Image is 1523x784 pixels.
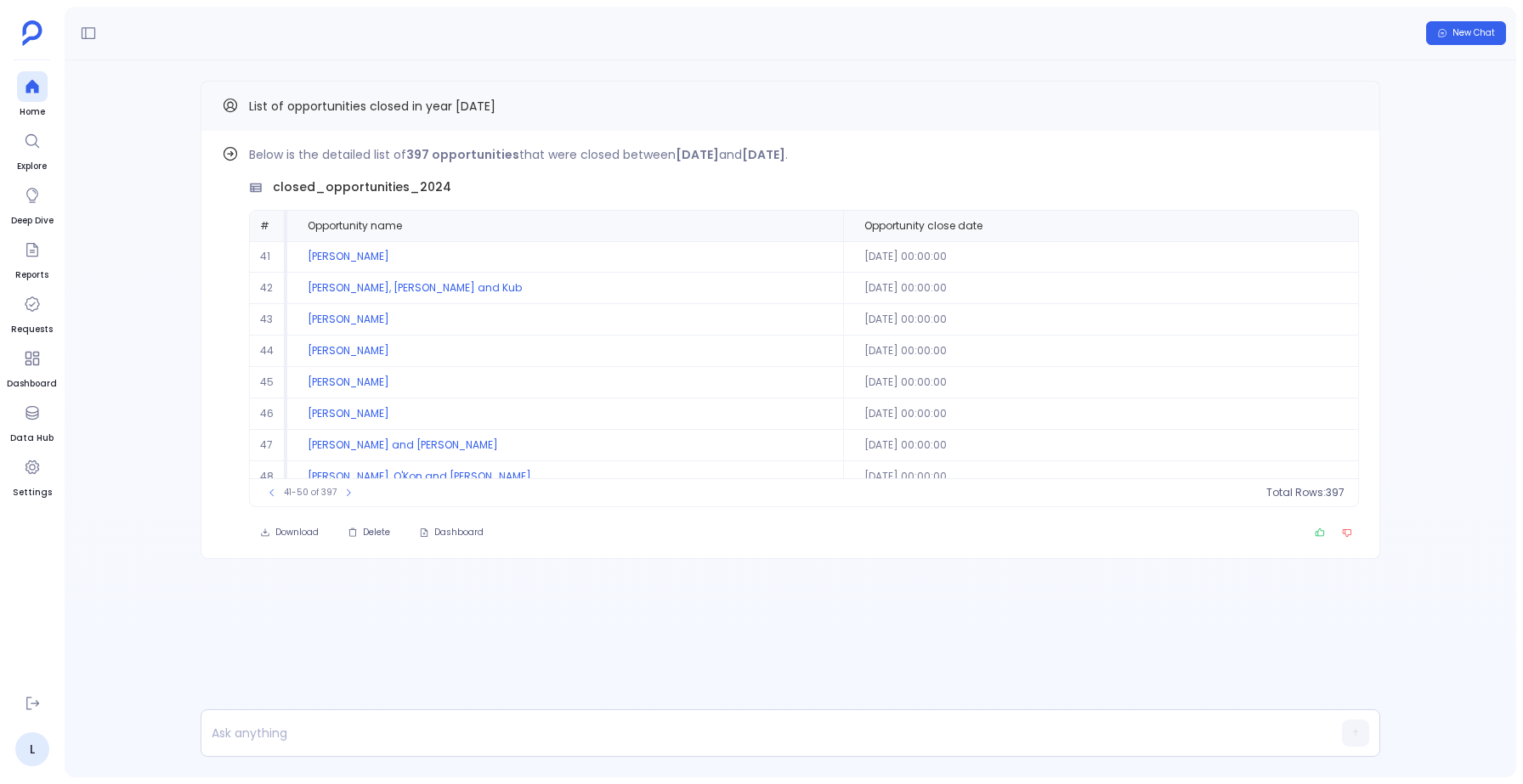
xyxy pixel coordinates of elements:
a: Explore [17,126,48,173]
span: 397 [1326,486,1345,499]
span: closed_opportunities_2024 [273,178,451,196]
span: New Chat [1452,27,1495,39]
img: petavue logo [22,20,42,46]
td: [DATE] 00:00:00 [843,367,1358,398]
a: Requests [11,289,53,336]
span: # [260,218,269,233]
td: [DATE] 00:00:00 [843,336,1358,367]
a: L [15,732,49,766]
button: Dashboard [408,521,495,544]
td: 41 [250,241,287,273]
span: Settings [13,486,52,499]
span: Dashboard [434,527,484,539]
span: 41-50 of 397 [284,486,337,499]
td: 48 [250,461,287,493]
a: Data Hub [10,398,54,445]
span: Opportunity name [308,219,402,233]
p: Below is the detailed list of that were closed between and . [249,144,1359,165]
span: Total Rows: [1266,486,1326,499]
span: Delete [363,527,390,539]
td: [PERSON_NAME], O'Kon and [PERSON_NAME] [287,461,843,493]
td: [DATE] 00:00:00 [843,430,1358,461]
td: [PERSON_NAME] [287,304,843,336]
td: 46 [250,398,287,430]
td: [PERSON_NAME] [287,241,843,273]
span: Dashboard [7,377,57,391]
td: 42 [250,273,287,304]
td: [DATE] 00:00:00 [843,461,1358,493]
span: List of opportunities closed in year [DATE] [249,98,495,115]
td: [PERSON_NAME] [287,367,843,398]
td: [PERSON_NAME] [287,336,843,367]
strong: 397 opportunities [406,146,519,163]
a: Deep Dive [11,180,54,228]
td: [DATE] 00:00:00 [843,273,1358,304]
span: Reports [15,268,48,282]
strong: [DATE] [676,146,719,163]
a: Dashboard [7,343,57,391]
td: 43 [250,304,287,336]
span: Requests [11,323,53,336]
span: Home [17,105,48,119]
strong: [DATE] [742,146,785,163]
td: 45 [250,367,287,398]
a: Settings [13,452,52,499]
td: [PERSON_NAME] [287,398,843,430]
span: Download [275,527,319,539]
span: Deep Dive [11,214,54,228]
td: 47 [250,430,287,461]
td: [DATE] 00:00:00 [843,304,1358,336]
span: Data Hub [10,431,54,445]
span: Opportunity close date [864,219,982,233]
a: Home [17,71,48,119]
button: Download [249,521,330,544]
span: Explore [17,160,48,173]
td: [DATE] 00:00:00 [843,241,1358,273]
td: [PERSON_NAME], [PERSON_NAME] and Kub [287,273,843,304]
button: New Chat [1426,21,1506,45]
td: [PERSON_NAME] and [PERSON_NAME] [287,430,843,461]
button: Delete [337,521,401,544]
a: Reports [15,234,48,282]
td: 44 [250,336,287,367]
td: [DATE] 00:00:00 [843,398,1358,430]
